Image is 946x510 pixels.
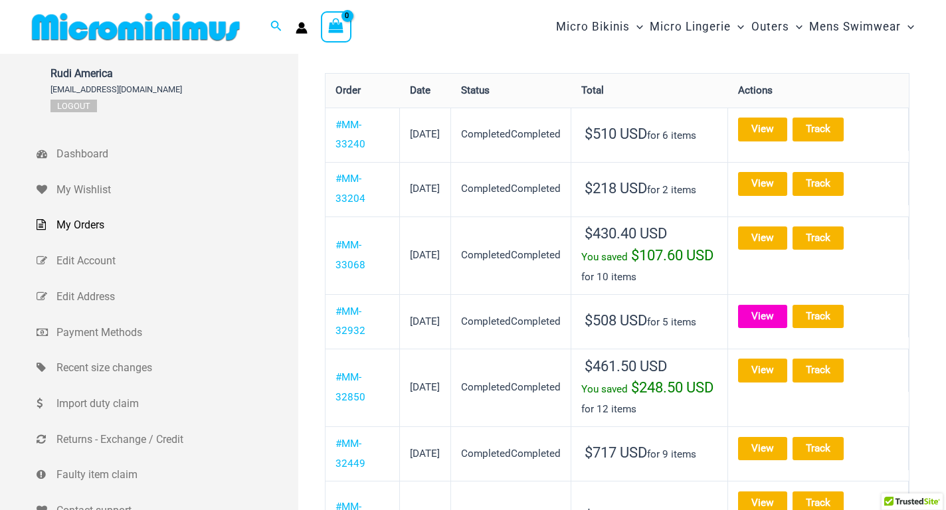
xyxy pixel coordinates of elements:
[451,349,572,427] td: CompletedCompleted
[50,84,182,94] span: [EMAIL_ADDRESS][DOMAIN_NAME]
[270,19,282,35] a: Search icon link
[335,119,365,151] a: View order number MM-33240
[793,305,844,328] a: Track order number MM-32932
[335,438,365,469] a: View order number MM-32449
[410,448,440,460] time: [DATE]
[335,239,365,271] a: View order number MM-33068
[451,294,572,349] td: CompletedCompleted
[56,465,295,485] span: Faulty item claim
[789,10,803,44] span: Menu Toggle
[37,422,298,458] a: Returns - Exchange / Credit
[585,126,593,142] span: $
[585,180,593,197] span: $
[585,312,647,329] span: 508 USD
[571,349,728,427] td: for 12 items
[585,225,593,242] span: $
[585,358,593,375] span: $
[335,305,365,337] a: View order number MM-32932
[581,246,717,268] div: You saved
[793,118,844,141] a: Track order number MM-33240
[410,315,440,327] time: [DATE]
[50,67,182,80] span: Rudi America
[37,315,298,351] a: Payment Methods
[631,247,639,264] span: $
[631,247,713,264] span: 107.60 USD
[335,173,365,205] a: View order number MM-33204
[585,312,593,329] span: $
[556,10,630,44] span: Micro Bikinis
[585,180,647,197] span: 218 USD
[56,430,295,450] span: Returns - Exchange / Credit
[37,243,298,279] a: Edit Account
[585,126,647,142] span: 510 USD
[793,172,844,195] a: Track order number MM-33204
[553,7,646,47] a: Micro BikinisMenu ToggleMenu Toggle
[738,226,787,250] a: View order MM-33068
[646,7,747,47] a: Micro LingerieMenu ToggleMenu Toggle
[748,7,806,47] a: OutersMenu ToggleMenu Toggle
[571,108,728,162] td: for 6 items
[296,22,308,34] a: Account icon link
[410,183,440,195] time: [DATE]
[631,379,639,396] span: $
[571,294,728,349] td: for 5 items
[585,444,647,461] span: 717 USD
[451,216,572,295] td: CompletedCompleted
[630,10,643,44] span: Menu Toggle
[650,10,731,44] span: Micro Lingerie
[751,10,789,44] span: Outers
[809,10,901,44] span: Mens Swimwear
[806,7,917,47] a: Mens SwimwearMenu ToggleMenu Toggle
[56,287,295,307] span: Edit Address
[551,5,919,49] nav: Site Navigation
[738,84,773,96] span: Actions
[56,394,295,414] span: Import duty claim
[571,162,728,216] td: for 2 items
[451,162,572,216] td: CompletedCompleted
[37,172,298,208] a: My Wishlist
[321,11,351,42] a: View Shopping Cart, empty
[56,358,295,378] span: Recent size changes
[793,437,844,460] a: Track order number MM-32449
[451,108,572,162] td: CompletedCompleted
[27,12,245,42] img: MM SHOP LOGO FLAT
[56,180,295,200] span: My Wishlist
[410,84,430,96] span: Date
[335,371,365,403] a: View order number MM-32850
[571,426,728,481] td: for 9 items
[50,100,97,112] a: Logout
[37,457,298,493] a: Faulty item claim
[410,249,440,261] time: [DATE]
[37,386,298,422] a: Import duty claim
[571,216,728,295] td: for 10 items
[410,381,440,393] time: [DATE]
[901,10,914,44] span: Menu Toggle
[585,358,667,375] span: 461.50 USD
[335,84,361,96] span: Order
[37,279,298,315] a: Edit Address
[37,136,298,172] a: Dashboard
[793,226,844,250] a: Track order number MM-33068
[738,305,787,328] a: View order MM-32932
[56,251,295,271] span: Edit Account
[581,378,717,400] div: You saved
[631,379,713,396] span: 248.50 USD
[738,437,787,460] a: View order MM-32449
[793,359,844,382] a: Track order number MM-32850
[37,350,298,386] a: Recent size changes
[738,118,787,141] a: View order MM-33240
[585,225,667,242] span: 430.40 USD
[56,144,295,164] span: Dashboard
[738,172,787,195] a: View order MM-33204
[581,84,604,96] span: Total
[56,215,295,235] span: My Orders
[738,359,787,382] a: View order MM-32850
[585,444,593,461] span: $
[410,128,440,140] time: [DATE]
[451,426,572,481] td: CompletedCompleted
[731,10,744,44] span: Menu Toggle
[461,84,490,96] span: Status
[56,323,295,343] span: Payment Methods
[37,207,298,243] a: My Orders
